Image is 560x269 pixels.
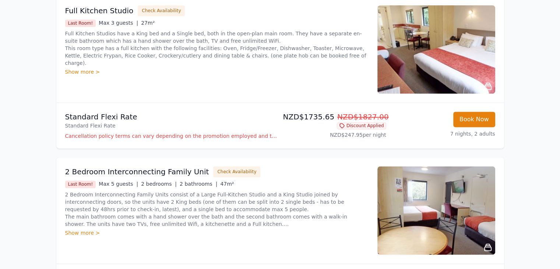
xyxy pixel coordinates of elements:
[138,5,185,16] button: Check Availability
[65,122,277,129] p: Standard Flexi Rate
[65,229,369,237] div: Show more >
[337,112,389,121] span: NZD$1827.00
[99,181,138,187] span: Max 5 guests |
[141,181,177,187] span: 2 bedrooms |
[392,130,495,137] p: 7 nights, 2 adults
[220,181,234,187] span: 47m²
[337,122,386,129] span: Discount Applied
[65,20,96,27] span: Last Room!
[141,20,155,26] span: 27m²
[65,191,369,228] p: 2 Bedroom Interconnecting Family Units consist of a Large Full-Kitchen Studio and a King Studio j...
[65,167,209,177] h3: 2 Bedroom Interconnecting Family Unit
[213,166,260,177] button: Check Availability
[99,20,138,26] span: Max 3 guests |
[65,112,277,122] p: Standard Flexi Rate
[65,6,134,16] h3: Full Kitchen Studio
[65,181,96,188] span: Last Room!
[453,112,495,127] button: Book Now
[65,30,369,67] p: Full Kitchen Studios have a King bed and a Single bed, both in the open-plan main room. They have...
[283,112,386,122] p: NZD$1735.65
[180,181,217,187] span: 2 bathrooms |
[283,131,386,139] p: NZD$247.95 per night
[65,132,277,140] p: Cancellation policy terms can vary depending on the promotion employed and the time of stay of th...
[65,68,369,76] div: Show more >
